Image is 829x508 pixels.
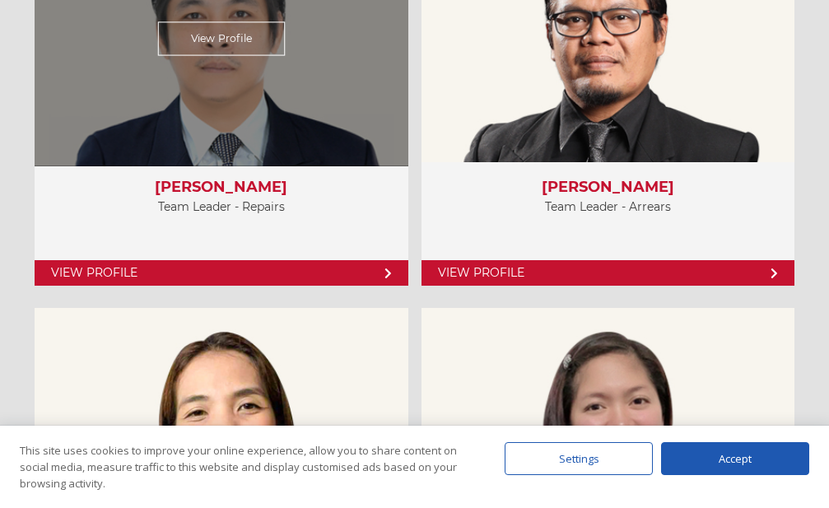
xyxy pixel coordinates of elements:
a: View Profile [421,260,795,286]
h3: [PERSON_NAME] [51,179,392,197]
a: View Profile [35,260,408,286]
p: Team Leader - Repairs [51,197,392,217]
a: View Profile [158,22,286,56]
div: Settings [505,442,653,475]
p: Team Leader - Arrears [438,197,779,217]
div: Accept [661,442,809,475]
div: This site uses cookies to improve your online experience, allow you to share content on social me... [20,442,472,492]
h3: [PERSON_NAME] [438,179,779,197]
